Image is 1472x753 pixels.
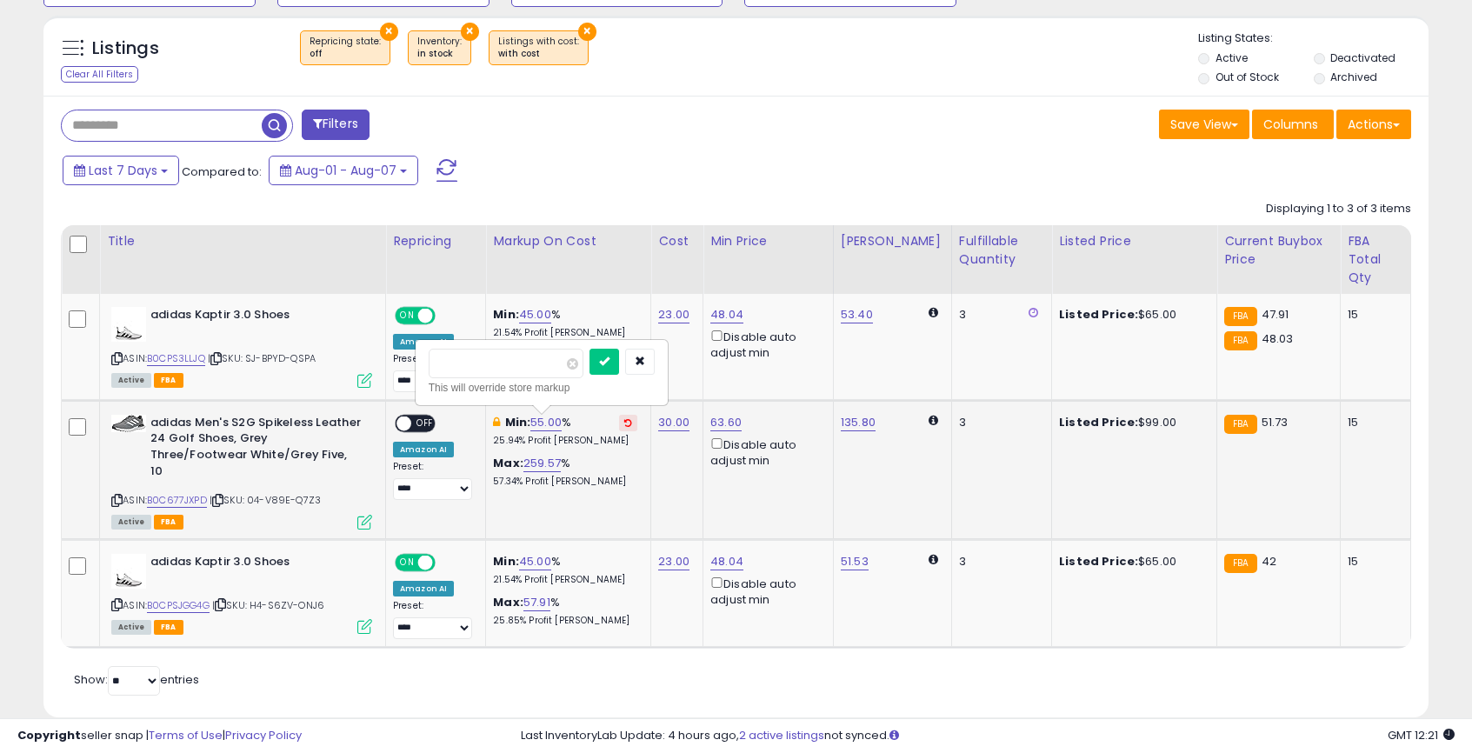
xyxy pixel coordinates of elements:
[17,727,81,743] strong: Copyright
[111,620,151,635] span: All listings currently available for purchase on Amazon
[1059,554,1203,570] div: $65.00
[429,379,655,396] div: This will override store markup
[1336,110,1411,139] button: Actions
[486,225,651,294] th: The percentage added to the cost of goods (COGS) that forms the calculator for Min & Max prices.
[111,307,372,386] div: ASIN:
[1388,727,1455,743] span: 2025-08-16 12:21 GMT
[393,600,472,639] div: Preset:
[393,461,472,500] div: Preset:
[1348,415,1397,430] div: 15
[393,232,478,250] div: Repricing
[1330,70,1377,84] label: Archived
[1224,307,1256,326] small: FBA
[1059,414,1138,430] b: Listed Price:
[154,620,183,635] span: FBA
[1252,110,1334,139] button: Columns
[225,727,302,743] a: Privacy Policy
[1224,232,1333,269] div: Current Buybox Price
[393,334,454,350] div: Amazon AI
[1266,201,1411,217] div: Displaying 1 to 3 of 3 items
[111,554,146,589] img: 311aUCrPJcL._SL40_.jpg
[523,455,561,472] a: 259.57
[147,493,207,508] a: B0C677JXPD
[498,35,579,61] span: Listings with cost :
[959,415,1038,430] div: 3
[111,515,151,530] span: All listings currently available for purchase on Amazon
[417,48,462,60] div: in stock
[959,307,1038,323] div: 3
[710,232,826,250] div: Min Price
[295,162,396,179] span: Aug-01 - Aug-07
[154,373,183,388] span: FBA
[302,110,370,140] button: Filters
[1262,330,1294,347] span: 48.03
[210,493,321,507] span: | SKU: 04-V89E-Q7Z3
[111,554,372,633] div: ASIN:
[1198,30,1429,47] p: Listing States:
[380,23,398,41] button: ×
[658,232,696,250] div: Cost
[393,581,454,596] div: Amazon AI
[411,416,439,430] span: OFF
[1216,50,1248,65] label: Active
[493,574,637,586] p: 21.54% Profit [PERSON_NAME]
[208,351,316,365] span: | SKU: SJ-BPYD-QSPA
[212,598,324,612] span: | SKU: H4-S6ZV-ONJ6
[739,727,824,743] a: 2 active listings
[269,156,418,185] button: Aug-01 - Aug-07
[493,306,519,323] b: Min:
[1262,306,1289,323] span: 47.91
[310,35,381,61] span: Repricing state :
[74,671,199,688] span: Show: entries
[523,594,550,611] a: 57.91
[710,306,743,323] a: 48.04
[493,435,637,447] p: 25.94% Profit [PERSON_NAME]
[578,23,596,41] button: ×
[1262,414,1289,430] span: 51.73
[1059,307,1203,323] div: $65.00
[149,727,223,743] a: Terms of Use
[461,23,479,41] button: ×
[92,37,159,61] h5: Listings
[1059,232,1209,250] div: Listed Price
[519,306,551,323] a: 45.00
[493,415,637,447] div: %
[154,515,183,530] span: FBA
[658,553,689,570] a: 23.00
[150,554,362,575] b: adidas Kaptir 3.0 Shoes
[396,309,418,323] span: ON
[498,48,579,60] div: with cost
[1059,415,1203,430] div: $99.00
[396,555,418,570] span: ON
[17,728,302,744] div: seller snap | |
[959,554,1038,570] div: 3
[1348,554,1397,570] div: 15
[519,553,551,570] a: 45.00
[493,456,637,488] div: %
[841,232,944,250] div: [PERSON_NAME]
[393,353,472,392] div: Preset:
[1059,306,1138,323] b: Listed Price:
[150,415,362,483] b: adidas Men's S2G Spikeless Leather 24 Golf Shoes, Grey Three/Footwear White/Grey Five, 10
[111,415,146,432] img: 41oOuZ-YA4L._SL40_.jpg
[493,307,637,339] div: %
[147,351,205,366] a: B0CPS3LLJQ
[1224,331,1256,350] small: FBA
[710,435,820,469] div: Disable auto adjust min
[493,595,637,627] div: %
[505,414,531,430] b: Min:
[521,728,1455,744] div: Last InventoryLab Update: 4 hours ago, not synced.
[493,455,523,471] b: Max:
[1262,553,1276,570] span: 42
[493,554,637,586] div: %
[417,35,462,61] span: Inventory :
[111,415,372,528] div: ASIN:
[1224,554,1256,573] small: FBA
[1224,415,1256,434] small: FBA
[182,163,262,180] span: Compared to:
[841,414,876,431] a: 135.80
[658,306,689,323] a: 23.00
[1216,70,1279,84] label: Out of Stock
[493,476,637,488] p: 57.34% Profit [PERSON_NAME]
[111,373,151,388] span: All listings currently available for purchase on Amazon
